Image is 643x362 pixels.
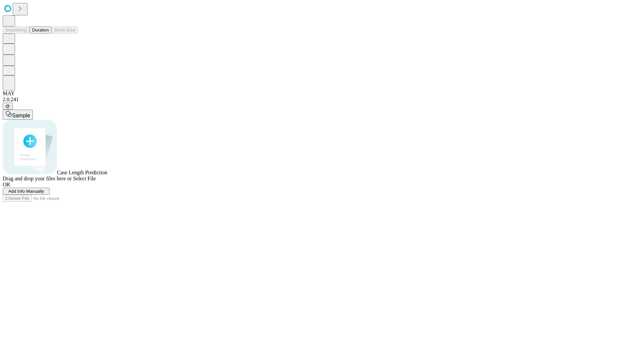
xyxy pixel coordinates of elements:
[3,97,640,103] div: 2.0.241
[3,90,640,97] div: MAY
[8,189,44,194] span: Add Info Manually
[52,26,78,34] button: Block Size
[57,170,107,175] span: Case Length Prediction
[12,113,30,118] span: Sample
[3,26,29,34] button: Smoothing
[3,182,10,187] span: OR
[3,110,33,120] button: Sample
[3,176,72,181] span: Drag and drop your files here or
[3,103,13,110] button: @
[73,176,96,181] span: Select File
[3,188,50,195] button: Add Info Manually
[5,104,10,109] span: @
[29,26,52,34] button: Duration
